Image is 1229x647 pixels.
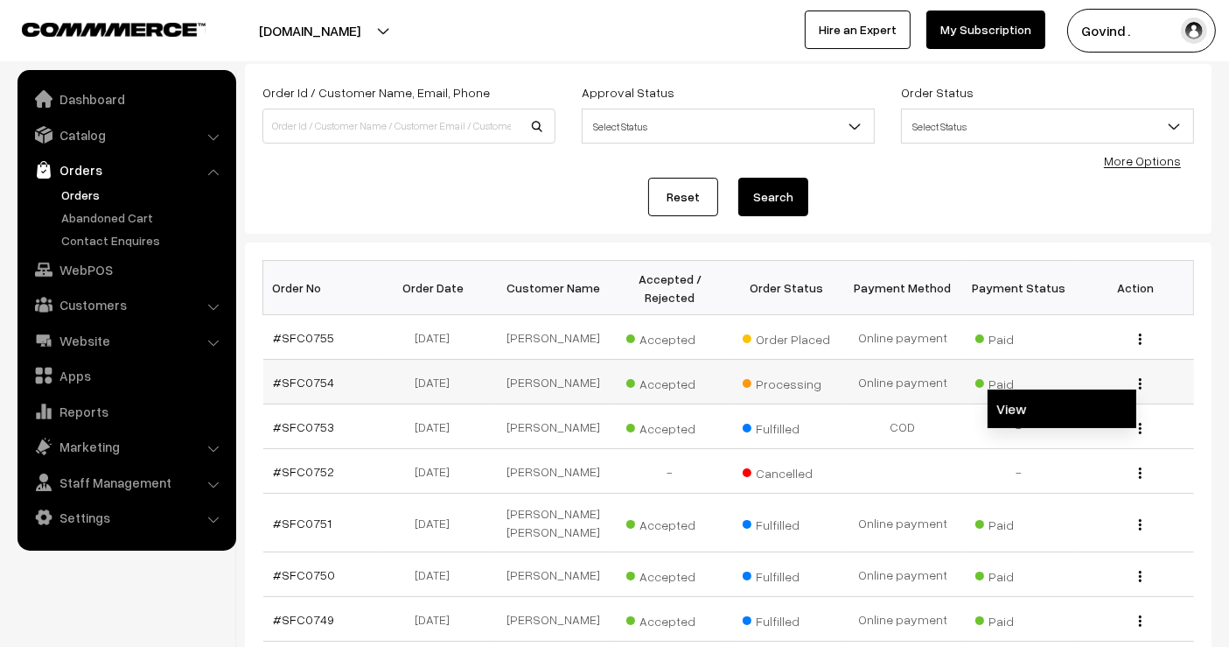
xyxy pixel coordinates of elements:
a: Settings [22,502,230,533]
span: Fulfilled [743,608,830,630]
img: Menu [1139,378,1142,390]
td: [PERSON_NAME] [496,315,612,360]
td: [DATE] [380,597,496,642]
span: Fulfilled [743,415,830,438]
a: Contact Enquires [57,231,230,250]
td: COD [845,404,961,449]
a: Staff Management [22,467,230,498]
th: Accepted / Rejected [612,261,729,315]
span: Accepted [626,608,714,630]
span: Accepted [626,563,714,586]
a: Catalog [22,119,230,151]
span: Fulfilled [743,511,830,534]
span: Paid [975,370,1063,393]
span: Accepted [626,415,714,438]
a: Website [22,325,230,356]
td: Online payment [845,360,961,404]
label: Order Id / Customer Name, Email, Phone [262,83,490,102]
span: Paid [975,511,1063,534]
a: Reset [648,178,718,216]
td: [PERSON_NAME] [496,552,612,597]
button: Search [738,178,808,216]
a: Marketing [22,431,230,462]
a: #SFC0751 [274,516,332,531]
a: #SFC0755 [274,330,335,345]
label: Order Status [901,83,974,102]
a: Abandoned Cart [57,208,230,227]
th: Action [1078,261,1194,315]
img: Menu [1139,519,1142,531]
label: Approval Status [582,83,674,102]
td: - [612,449,729,494]
a: #SFC0750 [274,567,336,582]
span: Fulfilled [743,563,830,586]
th: Order Date [380,261,496,315]
td: [PERSON_NAME] [496,449,612,494]
input: Order Id / Customer Name / Customer Email / Customer Phone [262,109,555,144]
th: Order Status [729,261,845,315]
a: View [988,390,1136,428]
a: WebPOS [22,254,230,285]
span: Paid [975,608,1063,630]
td: [DATE] [380,449,496,494]
a: My Subscription [926,11,1045,49]
td: Online payment [845,552,961,597]
span: Paid [975,563,1063,586]
img: Menu [1139,615,1142,627]
img: Menu [1139,334,1142,345]
td: [PERSON_NAME] [PERSON_NAME] [496,494,612,552]
button: Govind . [1067,9,1216,53]
span: Cancelled [743,460,830,482]
td: [PERSON_NAME] [496,360,612,404]
span: Select Status [582,109,875,144]
a: Apps [22,360,230,391]
span: Accepted [626,511,714,534]
span: Accepted [626,326,714,348]
a: COMMMERCE [22,18,175,39]
a: Reports [22,396,230,427]
a: Orders [57,186,230,204]
td: - [961,404,1078,449]
a: Hire an Expert [805,11,911,49]
td: [PERSON_NAME] [496,404,612,449]
td: [PERSON_NAME] [496,597,612,642]
span: Order Placed [743,326,830,348]
img: Menu [1139,468,1142,479]
td: [DATE] [380,360,496,404]
th: Payment Status [961,261,1078,315]
span: Accepted [626,370,714,393]
td: Online payment [845,315,961,360]
span: Paid [975,326,1063,348]
img: Menu [1139,423,1142,434]
th: Customer Name [496,261,612,315]
a: Orders [22,154,230,186]
a: Customers [22,289,230,320]
span: Select Status [901,109,1194,144]
span: Select Status [902,111,1193,142]
a: #SFC0752 [274,464,335,479]
img: user [1181,18,1207,44]
td: [DATE] [380,404,496,449]
button: [DOMAIN_NAME] [198,9,422,53]
td: [DATE] [380,552,496,597]
a: #SFC0753 [274,419,335,434]
a: #SFC0754 [274,375,335,390]
a: More Options [1104,153,1181,168]
a: Dashboard [22,83,230,115]
a: #SFC0749 [274,612,335,627]
img: COMMMERCE [22,23,206,36]
th: Payment Method [845,261,961,315]
td: Online payment [845,494,961,552]
td: [DATE] [380,494,496,552]
td: Online payment [845,597,961,642]
td: - [961,449,1078,494]
img: Menu [1139,571,1142,582]
td: [DATE] [380,315,496,360]
span: Processing [743,370,830,393]
th: Order No [263,261,380,315]
span: Select Status [583,111,874,142]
